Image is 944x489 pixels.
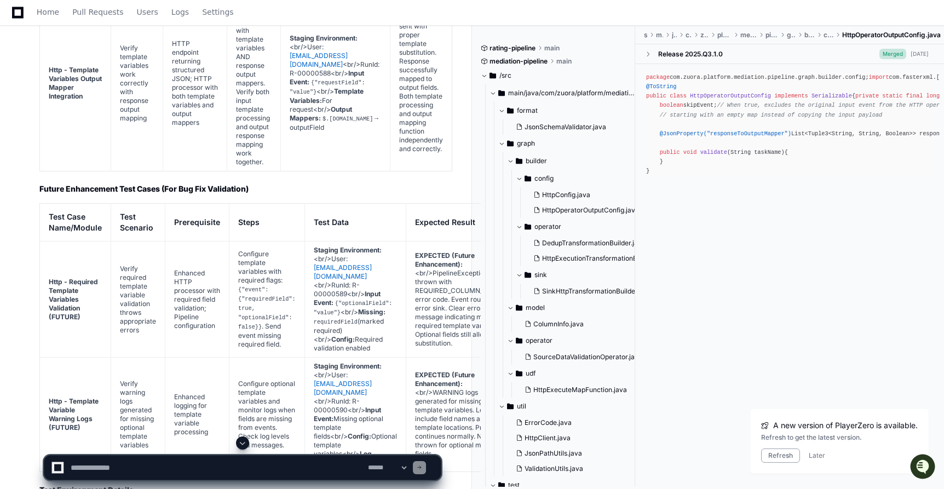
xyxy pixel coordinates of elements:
[526,369,536,378] span: udf
[165,358,229,472] td: Enhanced logging for template variable processing
[507,332,653,349] button: operator
[824,31,833,39] span: config
[290,69,364,86] strong: Input Event:
[906,93,923,99] span: final
[516,334,522,347] svg: Directory
[290,79,365,95] code: {"requestField": "value"}
[507,400,514,413] svg: Directory
[660,112,883,118] span: // starting with an empty map instead of copying the input payload
[644,31,647,39] span: src
[520,349,647,365] button: SourceDataValidationOperator.java
[358,308,385,316] strong: Missing:
[809,451,825,460] button: Later
[304,241,406,358] td: <br/>User: <br/>RunId: R-00000589<br/> <br/> (marked required)<br/> Required validation enabled
[787,31,796,39] span: graph
[765,31,778,39] span: pipeline
[811,93,852,99] span: Serializable
[304,358,406,472] td: <br/>User: <br/>RunId: R-00000590<br/> Missing optional template fields<br/> Optional template va...
[542,287,652,296] span: SinkHttpTransformationBuilder.java
[507,137,514,150] svg: Directory
[855,93,879,99] span: private
[520,317,647,332] button: ColumnInfo.java
[700,149,727,156] span: validate
[498,135,644,152] button: graph
[646,93,666,99] span: public
[314,263,372,280] a: [EMAIL_ADDRESS][DOMAIN_NAME]
[290,34,358,42] strong: Staging Environment:
[842,31,941,39] span: HttpOperatorOutputConfig.java
[507,365,653,382] button: udf
[323,116,373,122] code: $.[DOMAIN_NAME]
[137,9,158,15] span: Users
[498,398,644,415] button: util
[77,114,133,123] a: Powered byPylon
[415,251,475,268] strong: EXPECTED (Future Enhancement):
[499,71,511,80] span: /src
[926,93,940,99] span: long
[683,149,697,156] span: void
[660,149,680,156] span: public
[534,174,554,183] span: config
[304,204,406,241] th: Test Data
[525,434,571,442] span: HttpClient.java
[526,336,552,345] span: operator
[670,93,687,99] span: class
[72,9,123,15] span: Pull Requests
[761,448,800,463] button: Refresh
[39,184,249,193] strong: Future Enhancement Test Cases (For Bug Fix Validation)
[111,358,165,472] td: Verify warning logs generated for missing optional template variables
[229,358,305,472] td: Configure optional template variables and monitor logs when fields are missing from events. Check...
[229,241,305,358] td: Configure template variables with required flags: . Send event missing required field.
[516,170,662,187] button: config
[165,204,229,241] th: Prerequisite
[490,69,496,82] svg: Directory
[525,220,531,233] svg: Directory
[511,430,638,446] button: HttpClient.java
[658,50,723,59] div: Release 2025.Q3.1.0
[727,149,785,156] span: (String taskName)
[690,93,771,99] span: HttpOperatorOutputConfig
[516,367,522,380] svg: Directory
[534,271,547,279] span: sink
[542,206,639,215] span: HttpOperatorOutputConfig.java
[529,251,664,266] button: HttpExecutionTransformationBuilder.java
[517,402,526,411] span: util
[542,239,646,248] span: DedupTransformationBuilder.java
[533,386,627,394] span: HttpExecuteMapFunction.java
[109,115,133,123] span: Pylon
[37,82,180,93] div: Start new chat
[314,319,358,325] code: requiredField
[490,44,536,53] span: rating-pipeline
[490,57,548,66] span: mediation-pipeline
[529,203,655,218] button: HttpOperatorOutputConfig.java
[165,241,229,358] td: Enhanced HTTP processor with required field validation; Pipeline configuration
[516,218,662,235] button: operator
[511,119,638,135] button: JsonSchemaValidator.java
[529,235,664,251] button: DedupTransformationBuilder.java
[314,406,381,423] strong: Input Event:
[646,83,676,90] span: @ToString
[516,266,662,284] button: sink
[686,31,691,39] span: com
[314,290,381,307] strong: Input Event:
[646,73,933,176] div: com.zuora.platform.mediation.pipeline.graph.builder.config; com.fasterxml.[PERSON_NAME].annotatio...
[314,379,372,396] a: [EMAIL_ADDRESS][DOMAIN_NAME]
[49,397,99,432] strong: Http - Template Variable Warning Logs (FUTURE)
[498,102,644,119] button: format
[37,93,139,101] div: We're available if you need us!
[517,139,535,148] span: graph
[11,44,199,61] div: Welcome
[774,93,808,99] span: implements
[804,31,815,39] span: builder
[516,154,522,168] svg: Directory
[111,204,165,241] th: Test Scenario
[111,241,165,358] td: Verify required template variable validation throws appropriate errors
[700,31,709,39] span: zuora
[542,254,669,263] span: HttpExecutionTransformationBuilder.java
[525,418,572,427] span: ErrorCode.java
[526,303,545,312] span: model
[646,74,670,80] span: package
[37,9,59,15] span: Home
[525,123,606,131] span: JsonSchemaValidator.java
[911,50,929,58] div: [DATE]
